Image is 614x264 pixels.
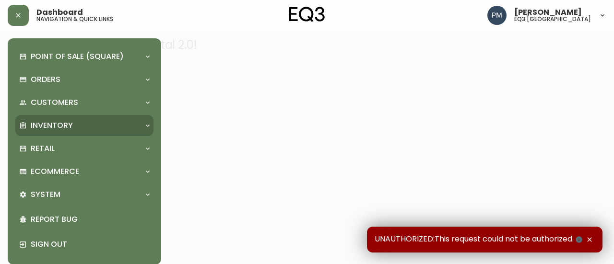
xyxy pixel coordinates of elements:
img: logo [289,7,325,22]
p: Sign Out [31,239,150,250]
div: Inventory [15,115,153,136]
p: Point of Sale (Square) [31,51,124,62]
div: Retail [15,138,153,159]
div: Customers [15,92,153,113]
span: UNAUTHORIZED:This request could not be authorized. [375,234,584,245]
p: Orders [31,74,60,85]
div: Orders [15,69,153,90]
p: Report Bug [31,214,150,225]
div: System [15,184,153,205]
div: Sign Out [15,232,153,257]
span: [PERSON_NAME] [514,9,582,16]
img: 0a7c5790205149dfd4c0ba0a3a48f705 [487,6,507,25]
div: Point of Sale (Square) [15,46,153,67]
div: Ecommerce [15,161,153,182]
p: Customers [31,97,78,108]
h5: navigation & quick links [36,16,113,22]
p: Ecommerce [31,166,79,177]
h5: eq3 [GEOGRAPHIC_DATA] [514,16,591,22]
span: Dashboard [36,9,83,16]
p: System [31,189,60,200]
div: Report Bug [15,207,153,232]
p: Inventory [31,120,73,131]
p: Retail [31,143,55,154]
